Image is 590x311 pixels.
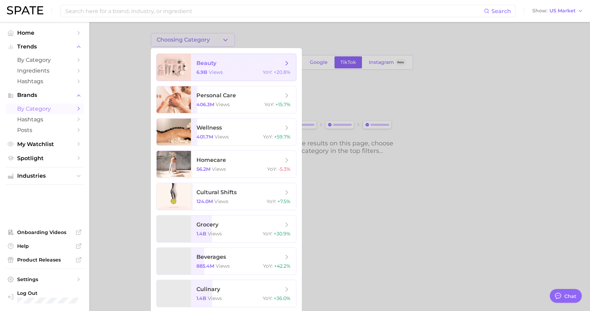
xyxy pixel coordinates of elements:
span: YoY : [266,198,276,204]
span: Brands [17,92,72,98]
a: Log out. Currently logged in with e-mail pryan@sharkninja.com. [5,288,84,306]
span: views [209,69,223,75]
a: Hashtags [5,114,84,125]
span: 1.4b [196,295,206,301]
a: Ingredients [5,65,84,76]
span: culinary [196,286,220,292]
span: Settings [17,276,72,282]
span: beauty [196,60,216,66]
span: wellness [196,124,222,131]
button: Brands [5,90,84,100]
span: beverages [196,254,226,260]
span: 6.9b [196,69,207,75]
span: My Watchlist [17,141,72,147]
button: ShowUS Market [531,7,585,15]
span: views [216,263,230,269]
span: +20.8% [274,69,291,75]
span: 56.2m [196,166,211,172]
span: Search [491,8,511,14]
span: +15.7% [275,101,291,108]
span: Hashtags [17,116,72,123]
span: YoY : [267,166,277,172]
span: +7.5% [277,198,291,204]
span: Trends [17,44,72,50]
span: 406.3m [196,101,214,108]
span: by Category [17,57,72,63]
span: views [216,101,230,108]
span: Spotlight [17,155,72,162]
span: YoY : [263,263,273,269]
span: US Market [549,9,576,13]
a: Settings [5,274,84,285]
span: +42.2% [274,263,291,269]
img: SPATE [7,6,43,14]
span: Log Out [17,290,78,296]
span: Onboarding Videos [17,229,72,235]
span: +36.0% [274,295,291,301]
span: 1.4b [196,231,206,237]
span: +30.9% [274,231,291,237]
a: Hashtags [5,76,84,87]
a: My Watchlist [5,139,84,149]
span: views [214,198,228,204]
a: Onboarding Videos [5,227,84,237]
span: -5.3% [278,166,291,172]
span: Ingredients [17,67,72,74]
a: Product Releases [5,255,84,265]
a: Home [5,27,84,38]
span: Product Releases [17,257,72,263]
span: Home [17,30,72,36]
span: Industries [17,173,72,179]
span: views [215,134,229,140]
span: 885.4m [196,263,214,269]
span: by Category [17,105,72,112]
a: Help [5,241,84,251]
span: YoY : [263,231,272,237]
span: Show [532,9,547,13]
button: Trends [5,42,84,52]
a: Spotlight [5,153,84,164]
a: by Category [5,55,84,65]
span: Help [17,243,72,249]
input: Search here for a brand, industry, or ingredient [65,5,484,17]
button: Industries [5,171,84,181]
span: cultural shifts [196,189,237,196]
span: Posts [17,127,72,133]
span: personal care [196,92,236,99]
span: YoY : [263,69,272,75]
span: +59.7% [274,134,291,140]
span: views [208,231,222,237]
span: views [208,295,222,301]
span: 124.0m [196,198,213,204]
span: homecare [196,157,226,163]
span: YoY : [264,101,274,108]
span: Hashtags [17,78,72,85]
span: YoY : [263,134,273,140]
a: by Category [5,103,84,114]
span: YoY : [263,295,272,301]
a: Posts [5,125,84,135]
span: grocery [196,221,218,228]
span: views [212,166,226,172]
span: 401.7m [196,134,213,140]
